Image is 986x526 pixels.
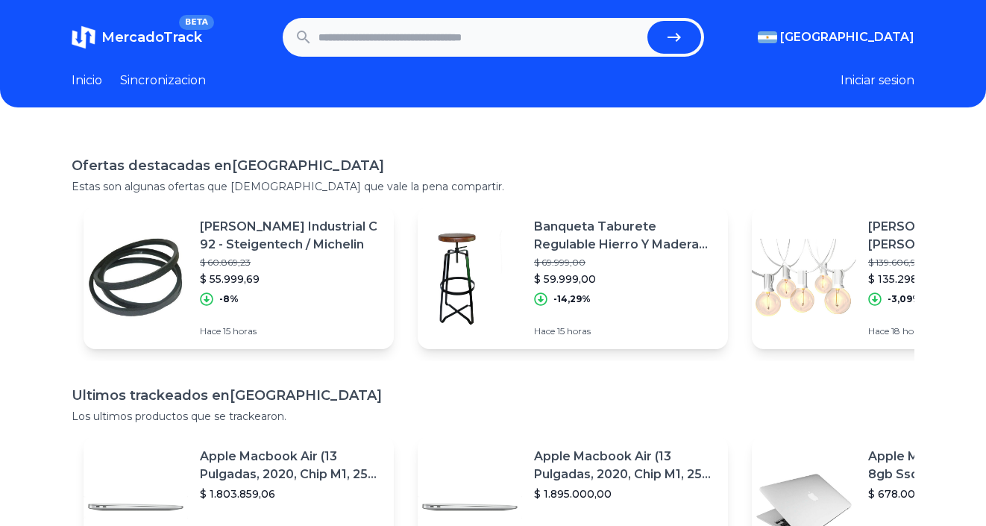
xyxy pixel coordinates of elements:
[841,72,914,90] button: Iniciar sesion
[534,218,716,254] p: Banqueta Taburete Regulable Hierro Y Madera Industrial Trend
[534,272,716,287] p: $ 59.999,00
[200,325,382,337] p: Hace 15 horas
[101,29,202,46] span: MercadoTrack
[72,25,202,49] a: MercadoTrackBETA
[758,28,914,46] button: [GEOGRAPHIC_DATA]
[72,179,914,194] p: Estas son algunas ofertas que [DEMOGRAPHIC_DATA] que vale la pena compartir.
[84,206,394,349] a: Featured image[PERSON_NAME] Industrial C 92 - Steigentech / Michelin$ 60.869,23$ 55.999,69-8%Hace...
[200,257,382,269] p: $ 60.869,23
[72,72,102,90] a: Inicio
[758,31,777,43] img: Argentina
[534,486,716,501] p: $ 1.895.000,00
[84,225,188,330] img: Featured image
[534,448,716,483] p: Apple Macbook Air (13 Pulgadas, 2020, Chip M1, 256 Gb De Ssd, 8 Gb De Ram) - Plata
[418,225,522,330] img: Featured image
[418,206,728,349] a: Featured imageBanqueta Taburete Regulable Hierro Y Madera Industrial Trend$ 69.999,00$ 59.999,00-...
[72,409,914,424] p: Los ultimos productos que se trackearon.
[888,293,921,305] p: -3,09%
[200,448,382,483] p: Apple Macbook Air (13 Pulgadas, 2020, Chip M1, 256 Gb De Ssd, 8 Gb De Ram) - Plata
[200,486,382,501] p: $ 1.803.859,06
[72,155,914,176] h1: Ofertas destacadas en [GEOGRAPHIC_DATA]
[780,28,914,46] span: [GEOGRAPHIC_DATA]
[219,293,239,305] p: -8%
[200,272,382,287] p: $ 55.999,69
[72,25,95,49] img: MercadoTrack
[534,257,716,269] p: $ 69.999,00
[179,15,214,30] span: BETA
[534,325,716,337] p: Hace 15 horas
[72,385,914,406] h1: Ultimos trackeados en [GEOGRAPHIC_DATA]
[553,293,591,305] p: -14,29%
[752,225,856,330] img: Featured image
[200,218,382,254] p: [PERSON_NAME] Industrial C 92 - Steigentech / Michelin
[120,72,206,90] a: Sincronizacion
